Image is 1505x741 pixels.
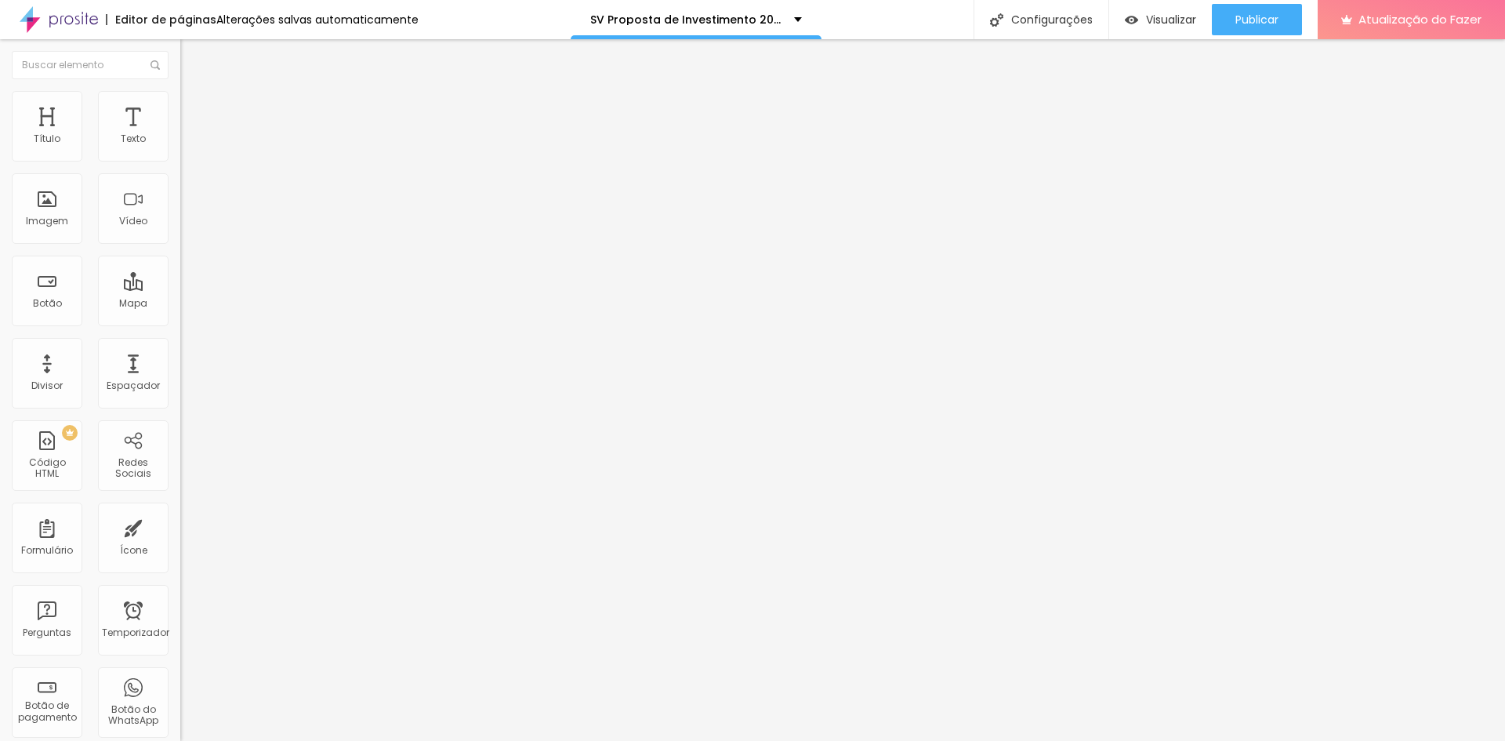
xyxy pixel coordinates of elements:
[121,132,146,145] font: Texto
[29,456,66,480] font: Código HTML
[33,296,62,310] font: Botão
[108,703,158,727] font: Botão do WhatsApp
[1146,12,1196,27] font: Visualizar
[1109,4,1212,35] button: Visualizar
[216,12,419,27] font: Alterações salvas automaticamente
[120,543,147,557] font: Ícone
[990,13,1003,27] img: Ícone
[34,132,60,145] font: Título
[115,456,151,480] font: Redes Sociais
[119,214,147,227] font: Vídeo
[12,51,169,79] input: Buscar elemento
[1125,13,1138,27] img: view-1.svg
[150,60,160,70] img: Ícone
[180,39,1505,741] iframe: Editor
[21,543,73,557] font: Formulário
[23,626,71,639] font: Perguntas
[26,214,68,227] font: Imagem
[1235,12,1278,27] font: Publicar
[18,699,77,723] font: Botão de pagamento
[115,12,216,27] font: Editor de páginas
[102,626,169,639] font: Temporizador
[1358,11,1481,27] font: Atualização do Fazer
[1212,4,1302,35] button: Publicar
[1011,12,1093,27] font: Configurações
[590,12,788,27] font: SV Proposta de Investimento 2025
[107,379,160,392] font: Espaçador
[119,296,147,310] font: Mapa
[31,379,63,392] font: Divisor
